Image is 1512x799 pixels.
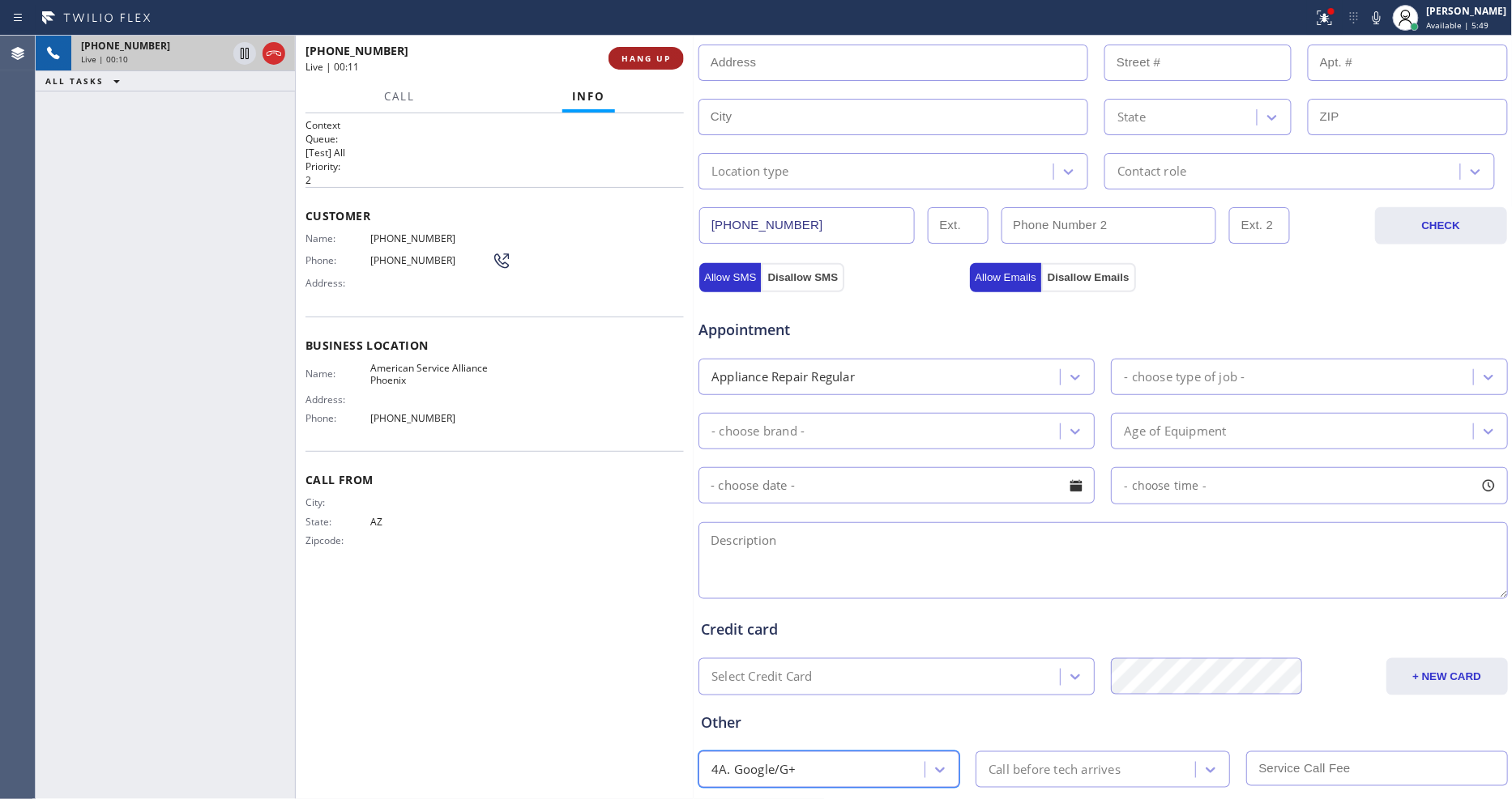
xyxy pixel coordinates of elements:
button: Mute [1365,6,1388,29]
input: Ext. 2 [1229,207,1290,244]
button: + NEW CARD [1386,658,1508,695]
button: Disallow Emails [1041,263,1136,292]
input: City [698,99,1088,135]
input: Apt. # [1308,45,1508,81]
p: [Test] All [305,146,684,159]
input: Phone Number [699,207,915,244]
div: Call before tech arrives [989,760,1121,779]
span: [PHONE_NUMBER] [305,43,408,58]
span: Live | 00:11 [305,60,359,74]
div: Age of Equipment [1124,422,1226,440]
h2: Priority: [305,159,684,173]
span: American Service Alliance Phoenix [370,362,492,387]
span: [PHONE_NUMBER] [81,39,170,53]
div: Appliance Repair Regular [711,368,855,386]
span: [PHONE_NUMBER] [370,254,492,266]
button: Disallow SMS [761,263,844,292]
span: - choose time - [1124,478,1207,493]
button: Hold Customer [233,42,256,65]
span: Phone: [305,412,370,424]
span: Appointment [698,319,966,341]
button: Hang up [263,42,285,65]
input: Address [698,45,1088,81]
span: Info [572,89,605,104]
span: Live | 00:10 [81,53,128,65]
p: 2 [305,173,684,187]
span: Address: [305,393,370,406]
div: - choose brand - [711,422,805,440]
div: Credit card [701,618,1506,640]
div: Contact role [1117,162,1186,181]
button: Allow SMS [699,263,761,292]
div: Other [701,712,1506,733]
button: Allow Emails [970,263,1041,292]
span: AZ [370,516,492,528]
span: Business location [305,338,684,353]
span: Phone: [305,254,370,266]
div: - choose type of job - [1124,368,1245,386]
span: Name: [305,232,370,244]
span: HANG UP [621,53,671,64]
h2: Queue: [305,132,684,146]
button: ALL TASKS [36,71,136,91]
span: Customer [305,208,684,223]
span: State: [305,516,370,528]
input: - choose date - [698,467,1095,504]
div: Select Credit Card [711,668,813,686]
span: Name: [305,368,370,380]
span: Zipcode: [305,534,370,546]
span: ALL TASKS [45,75,104,87]
input: Street # [1104,45,1292,81]
input: Phone Number 2 [1002,207,1217,244]
span: Call [384,89,415,104]
span: Available | 5:49 [1427,19,1489,31]
div: [PERSON_NAME] [1427,4,1507,18]
input: Ext. [928,207,989,244]
button: Info [562,81,615,113]
button: HANG UP [609,47,684,70]
button: CHECK [1375,207,1507,244]
div: State [1117,108,1146,126]
button: Call [374,81,425,113]
span: Address: [305,277,370,289]
h1: Context [305,118,684,132]
div: Location type [711,162,789,181]
span: [PHONE_NUMBER] [370,232,492,244]
span: [PHONE_NUMBER] [370,412,492,424]
div: 4A. Google/G+ [711,760,797,779]
span: City: [305,496,370,508]
span: Call From [305,472,684,487]
input: ZIP [1308,99,1508,135]
input: Service Call Fee [1246,751,1507,786]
